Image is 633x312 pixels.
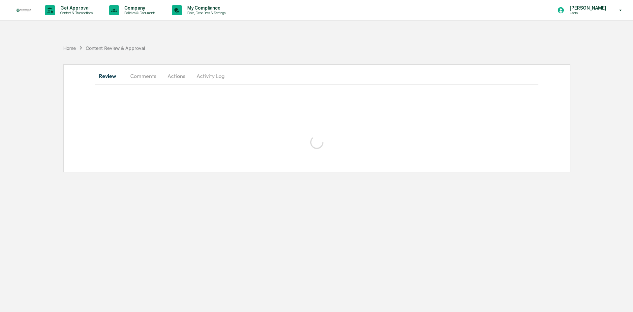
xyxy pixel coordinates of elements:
p: Get Approval [55,5,96,11]
p: Data, Deadlines & Settings [182,11,229,15]
div: Home [63,45,76,51]
p: [PERSON_NAME] [564,5,610,11]
p: Users [564,11,610,15]
p: My Compliance [182,5,229,11]
button: Review [95,68,125,84]
button: Comments [125,68,162,84]
button: Activity Log [191,68,230,84]
div: Content Review & Approval [86,45,145,51]
button: Actions [162,68,191,84]
p: Policies & Documents [119,11,159,15]
img: logo [16,8,32,13]
p: Content & Transactions [55,11,96,15]
div: secondary tabs example [95,68,538,84]
p: Company [119,5,159,11]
